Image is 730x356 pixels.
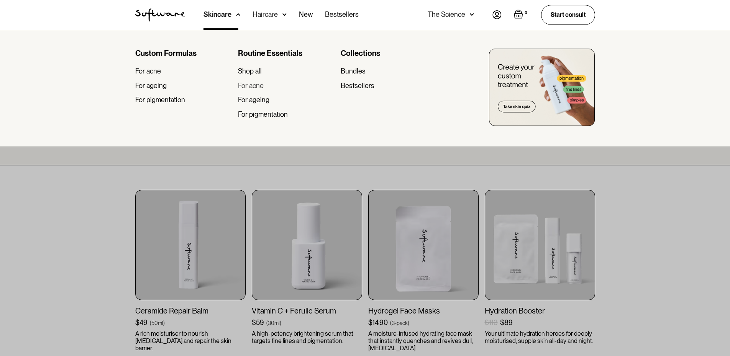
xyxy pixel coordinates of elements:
[282,11,287,18] img: arrow down
[135,67,161,75] div: For acne
[341,82,374,90] div: Bestsellers
[135,96,232,104] a: For pigmentation
[470,11,474,18] img: arrow down
[135,8,185,21] a: home
[341,67,437,75] a: Bundles
[238,67,335,75] a: Shop all
[238,49,335,58] div: Routine Essentials
[514,10,529,20] a: Open empty cart
[135,8,185,21] img: Software Logo
[341,82,437,90] a: Bestsellers
[341,49,437,58] div: Collections
[541,5,595,24] a: Start consult
[238,96,335,104] a: For ageing
[238,96,269,104] div: For ageing
[135,67,232,75] a: For acne
[238,110,288,119] div: For pigmentation
[135,96,185,104] div: For pigmentation
[238,67,262,75] div: Shop all
[203,11,231,18] div: Skincare
[253,11,278,18] div: Haircare
[135,82,167,90] div: For ageing
[523,10,529,16] div: 0
[341,67,366,75] div: Bundles
[236,11,240,18] img: arrow down
[238,110,335,119] a: For pigmentation
[135,49,232,58] div: Custom Formulas
[489,49,595,126] img: create you custom treatment bottle
[135,82,232,90] a: For ageing
[238,82,335,90] a: For acne
[428,11,465,18] div: The Science
[238,82,264,90] div: For acne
